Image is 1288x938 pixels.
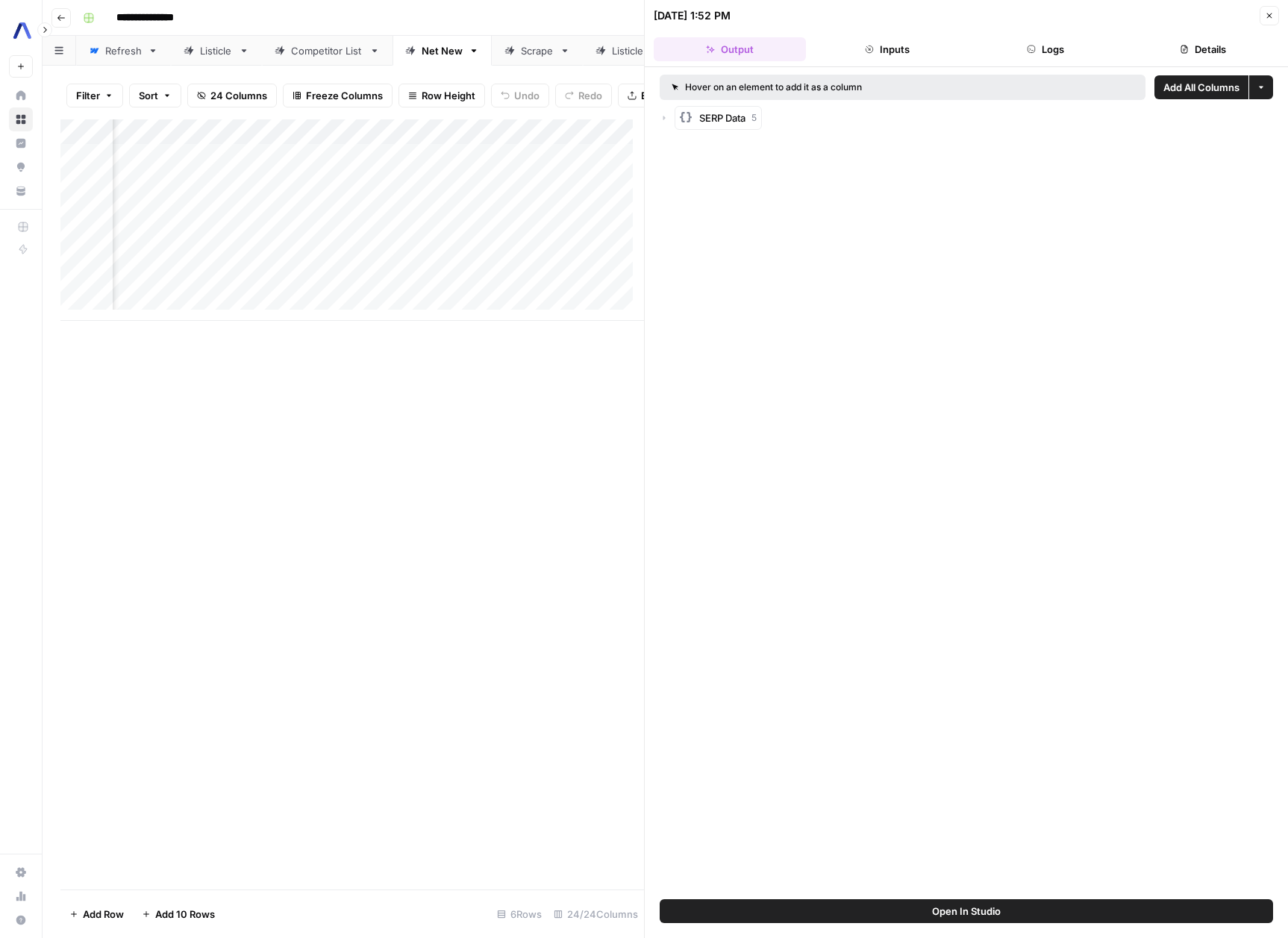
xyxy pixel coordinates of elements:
span: 24 Columns [210,88,267,103]
a: Refresh [76,36,171,66]
button: Row Height [398,84,485,107]
span: Undo [514,88,540,103]
div: Net New [422,43,463,58]
button: Export CSV [618,84,704,107]
a: Listicle [171,36,262,66]
div: Scrape [521,43,554,58]
span: Add All Columns [1163,80,1239,95]
button: Freeze Columns [283,84,393,107]
a: Browse [9,107,33,131]
button: 24 Columns [187,84,277,107]
button: Workspace: AssemblyAI [9,12,33,49]
span: 5 [751,111,757,125]
button: Add Row [60,902,133,926]
span: Add Row [83,907,124,922]
span: Row Height [422,88,475,103]
div: Hover on an element to add it as a column [672,81,998,94]
span: Redo [578,88,602,103]
div: Listicle [200,43,233,58]
a: Scrape [492,36,583,66]
button: Undo [491,84,549,107]
span: SERP Data [699,110,745,125]
button: Output [654,37,806,61]
a: Net New [393,36,492,66]
button: Add 10 Rows [133,902,224,926]
a: Listicle List v2 [583,36,707,66]
span: Filter [76,88,100,103]
div: [DATE] 1:52 PM [654,8,731,23]
span: Open In Studio [932,904,1001,919]
button: SERP Data5 [675,106,762,130]
button: Logs [969,37,1122,61]
a: Competitor List [262,36,393,66]
div: 24/24 Columns [548,902,644,926]
span: Freeze Columns [306,88,383,103]
a: Home [9,84,33,107]
button: Filter [66,84,123,107]
button: Sort [129,84,181,107]
img: AssemblyAI Logo [9,17,36,44]
button: Add All Columns [1154,75,1248,99]
button: Details [1128,37,1280,61]
a: Insights [9,131,33,155]
div: Refresh [105,43,142,58]
button: Inputs [812,37,964,61]
a: Usage [9,884,33,908]
span: Add 10 Rows [155,907,215,922]
a: Opportunities [9,155,33,179]
button: Open In Studio [660,899,1273,923]
button: Redo [555,84,612,107]
div: Listicle List v2 [612,43,678,58]
div: Competitor List [291,43,363,58]
span: Sort [139,88,158,103]
a: Your Data [9,179,33,203]
button: Help + Support [9,908,33,932]
div: 6 Rows [491,902,548,926]
a: Settings [9,860,33,884]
